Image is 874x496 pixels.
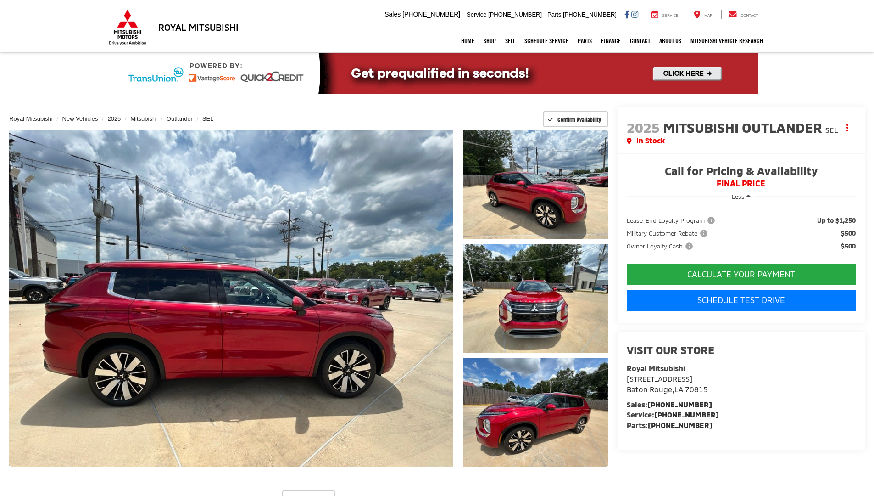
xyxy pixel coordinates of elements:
a: Expand Photo 0 [9,130,453,467]
strong: Sales: [627,400,712,409]
span: dropdown dots [846,124,848,131]
button: Actions [840,119,856,135]
span: Owner Loyalty Cash [627,242,695,251]
span: $500 [841,229,856,238]
a: Outlander [167,115,193,122]
span: SEL [825,125,838,134]
span: [PHONE_NUMBER] [402,11,460,18]
span: 70815 [685,385,708,394]
span: Confirm Availability [557,116,601,123]
a: Schedule Service: Opens in a new tab [520,29,573,52]
a: Map [687,10,719,19]
span: Baton Rouge [627,385,672,394]
a: [STREET_ADDRESS] Baton Rouge,LA 70815 [627,374,708,394]
img: 2025 Mitsubishi Outlander SEL [462,243,609,354]
a: Instagram: Click to visit our Instagram page [631,11,638,18]
span: In Stock [636,135,665,146]
a: Expand Photo 2 [463,244,608,353]
button: Lease-End Loyalty Program [627,216,718,225]
a: Home [456,29,479,52]
h2: Visit our Store [627,344,856,356]
a: About Us [655,29,686,52]
span: 2025 [627,119,660,135]
a: Facebook: Click to visit our Facebook page [624,11,629,18]
a: Service [645,10,685,19]
strong: Service: [627,410,719,419]
a: Expand Photo 1 [463,130,608,239]
a: Royal Mitsubishi [9,115,53,122]
span: [PHONE_NUMBER] [488,11,542,18]
a: 2025 [107,115,121,122]
img: Quick2Credit [116,53,758,94]
span: Less [732,193,745,200]
button: Less [727,188,755,205]
a: New Vehicles [62,115,98,122]
a: SEL [202,115,214,122]
a: Contact [625,29,655,52]
img: 2025 Mitsubishi Outlander SEL [462,357,609,468]
span: Sales [384,11,401,18]
span: Service [467,11,486,18]
a: Mitsubishi [130,115,157,122]
a: [PHONE_NUMBER] [648,421,713,429]
span: LA [674,385,683,394]
strong: Parts: [627,421,713,429]
img: Mitsubishi [107,9,148,45]
span: [PHONE_NUMBER] [563,11,617,18]
span: , [627,385,708,394]
h3: Royal Mitsubishi [158,22,239,32]
img: 2025 Mitsubishi Outlander SEL [462,129,609,240]
a: Shop [479,29,501,52]
a: Mitsubishi Vehicle Research [686,29,768,52]
span: Parts [547,11,561,18]
span: Lease-End Loyalty Program [627,216,717,225]
img: 2025 Mitsubishi Outlander SEL [5,129,457,468]
span: Military Customer Rebate [627,229,709,238]
a: Sell [501,29,520,52]
a: Schedule Test Drive [627,290,856,311]
button: Owner Loyalty Cash [627,242,696,251]
span: Up to $1,250 [817,216,856,225]
a: [PHONE_NUMBER] [654,410,719,419]
a: Finance [596,29,625,52]
a: [PHONE_NUMBER] [647,400,712,409]
button: Confirm Availability [543,111,608,127]
button: Military Customer Rebate [627,229,711,238]
span: FINAL PRICE [627,179,856,188]
span: [STREET_ADDRESS] [627,374,692,383]
span: Service [662,13,679,17]
span: Call for Pricing & Availability [627,165,856,179]
button: CALCULATE YOUR PAYMENT [627,264,856,285]
span: Contact [740,13,758,17]
span: Mitsubishi Outlander [663,119,825,135]
span: $500 [841,242,856,251]
a: Parts: Opens in a new tab [573,29,596,52]
a: Contact [721,10,765,19]
a: Expand Photo 3 [463,358,608,467]
strong: Royal Mitsubishi [627,364,685,372]
span: Map [704,13,712,17]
